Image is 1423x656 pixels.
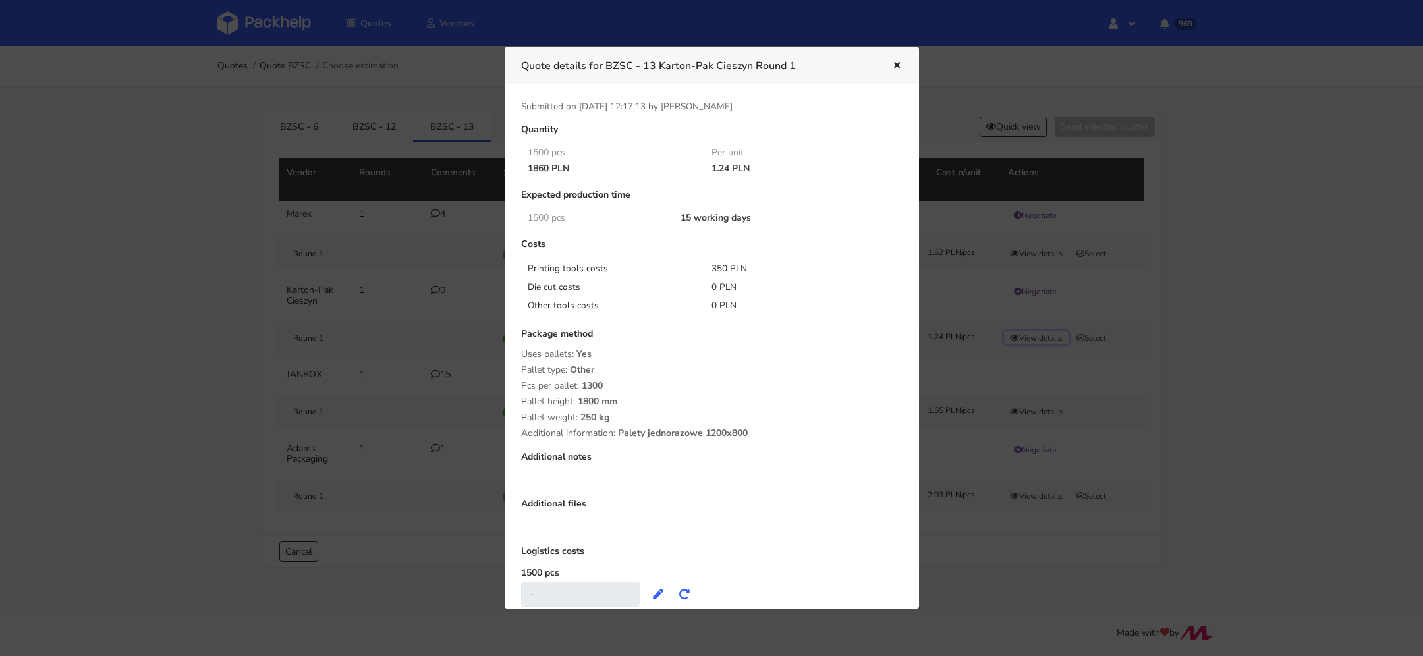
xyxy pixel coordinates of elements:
[582,379,603,402] span: 1300
[521,582,640,607] div: -
[518,163,703,174] div: 1860 PLN
[521,57,872,75] h3: Quote details for BZSC - 13 Karton-Pak Cieszyn Round 1
[521,190,903,210] div: Expected production time
[521,411,578,424] span: Pallet weight:
[521,239,903,260] div: Costs
[521,379,579,392] span: Pcs per pallet:
[702,281,887,294] div: 0 PLN
[518,148,703,158] div: 1500 pcs
[702,299,887,312] div: 0 PLN
[702,148,887,158] div: Per unit
[576,348,592,370] span: Yes
[671,582,698,606] button: Recalculate
[521,546,903,566] div: Logistics costs
[518,213,672,223] div: 1500 pcs
[648,100,733,113] span: by [PERSON_NAME]
[580,411,609,433] span: 250 kg
[521,427,615,439] span: Additional information:
[521,472,903,485] div: -
[521,519,903,532] div: -
[578,395,617,418] span: 1800 mm
[518,262,703,275] div: Printing tools costs
[521,364,567,376] span: Pallet type:
[645,582,671,606] button: Edit
[521,499,903,519] div: Additional files
[570,364,594,386] span: Other
[521,452,903,472] div: Additional notes
[518,281,703,294] div: Die cut costs
[521,566,559,579] label: 1500 pcs
[702,163,887,174] div: 1.24 PLN
[521,100,646,113] span: Submitted on [DATE] 12:17:13
[671,213,886,223] div: 15 working days
[521,124,903,145] div: Quantity
[521,395,575,408] span: Pallet height:
[521,329,903,349] div: Package method
[521,348,574,360] span: Uses pallets:
[702,262,887,275] div: 350 PLN
[618,427,748,449] span: Palety jednorazowe 1200x800
[518,299,703,312] div: Other tools costs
